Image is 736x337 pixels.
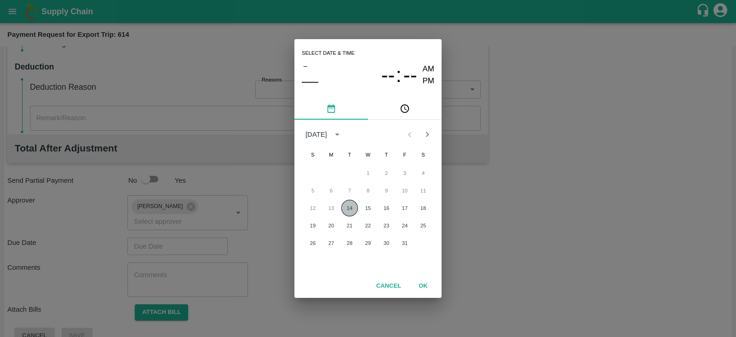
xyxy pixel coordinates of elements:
button: 18 [415,200,431,216]
button: –– [302,72,318,90]
span: Thursday [378,145,395,164]
button: pick date [294,98,368,120]
button: 29 [360,235,376,251]
button: 16 [378,200,395,216]
button: 22 [360,217,376,234]
button: calendar view is open, switch to year view [330,127,345,142]
button: -- [381,63,395,87]
span: – [304,60,307,72]
span: Friday [397,145,413,164]
button: 17 [397,200,413,216]
span: Tuesday [341,145,358,164]
button: 30 [378,235,395,251]
button: Next month [419,126,436,143]
button: 20 [323,217,339,234]
span: : [396,63,401,87]
span: Monday [323,145,339,164]
button: 25 [415,217,431,234]
span: Wednesday [360,145,376,164]
button: 27 [323,235,339,251]
button: pick time [368,98,442,120]
button: – [302,60,309,72]
button: 28 [341,235,358,251]
div: [DATE] [305,129,327,139]
button: 15 [360,200,376,216]
button: OK [408,278,438,294]
button: 21 [341,217,358,234]
button: 26 [305,235,321,251]
button: 14 [341,200,358,216]
button: Cancel [373,278,405,294]
button: AM [423,63,435,76]
button: 23 [378,217,395,234]
span: Sunday [305,145,321,164]
button: 31 [397,235,413,251]
span: Saturday [415,145,431,164]
button: PM [423,75,435,87]
button: 19 [305,217,321,234]
span: Select date & time [302,46,355,60]
button: 24 [397,217,413,234]
button: -- [403,63,417,87]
